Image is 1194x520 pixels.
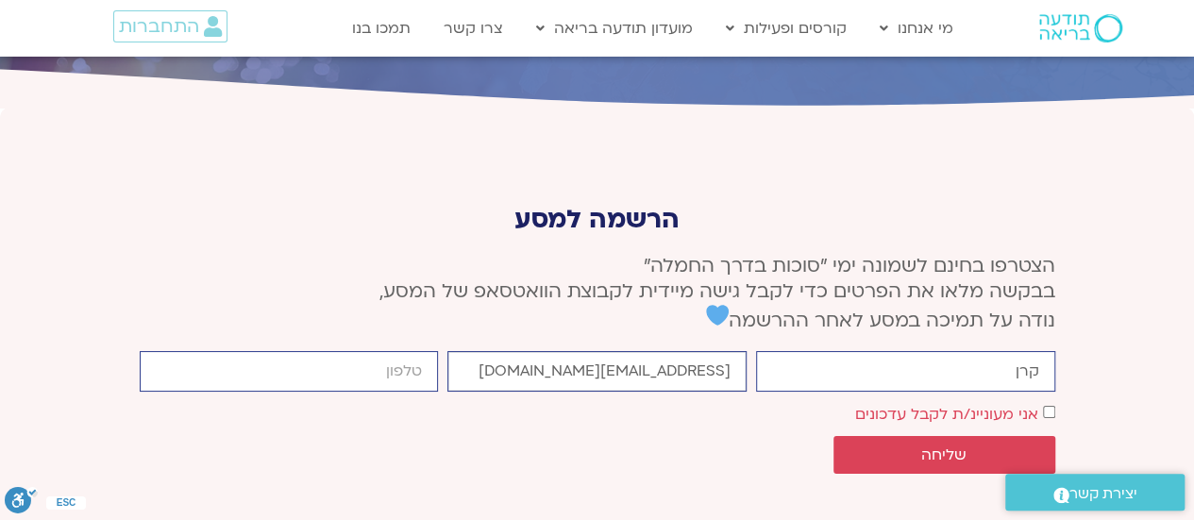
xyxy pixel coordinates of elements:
span: נודה על תמיכה במסע לאחר ההרשמה [706,308,1055,333]
img: תודעה בריאה [1039,14,1122,42]
form: טופס חדש [140,351,1055,483]
a: מועדון תודעה בריאה [527,10,702,46]
p: הצטרפו בחינם לשמונה ימי ״סוכות בדרך החמלה״ [140,253,1055,333]
input: שם פרטי [756,351,1055,392]
input: מותר להשתמש רק במספרים ותווי טלפון (#, -, *, וכו'). [140,351,439,392]
a: מי אנחנו [870,10,963,46]
span: שליחה [921,446,967,463]
span: יצירת קשר [1069,481,1137,507]
button: שליחה [833,436,1055,474]
p: הרשמה למסע [140,205,1055,234]
a: קורסים ופעילות [716,10,856,46]
span: בבקשה מלאו את הפרטים כדי לקבל גישה מיידית לקבוצת הוואטסאפ של המסע, [379,278,1055,304]
label: אני מעוניינ/ת לקבל עדכונים [855,404,1038,425]
a: יצירת קשר [1005,474,1185,511]
a: צרו קשר [434,10,513,46]
input: אימייל [447,351,747,392]
span: התחברות [119,16,199,37]
a: התחברות [113,10,227,42]
img: 💙 [706,304,729,327]
a: תמכו בנו [343,10,420,46]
